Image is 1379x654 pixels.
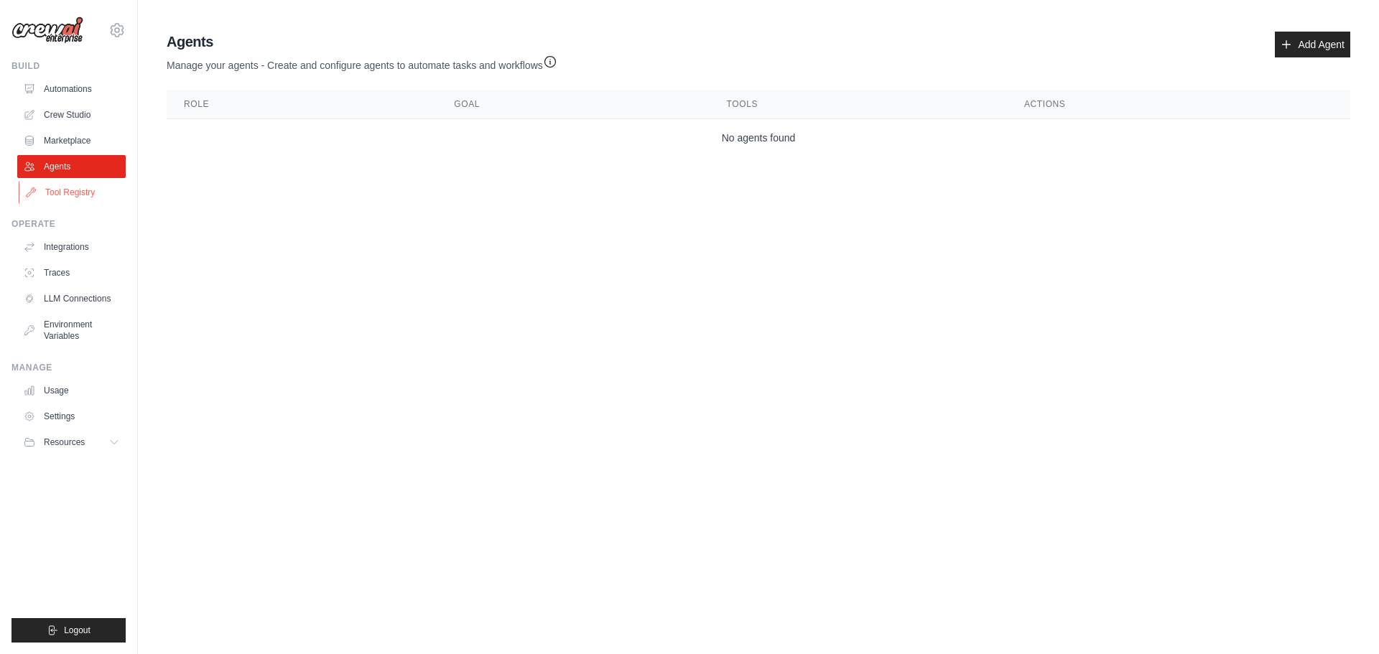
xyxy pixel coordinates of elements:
[167,90,437,119] th: Role
[710,90,1007,119] th: Tools
[437,90,709,119] th: Goal
[11,362,126,373] div: Manage
[17,78,126,101] a: Automations
[17,103,126,126] a: Crew Studio
[17,287,126,310] a: LLM Connections
[11,218,126,230] div: Operate
[44,436,85,448] span: Resources
[167,52,557,73] p: Manage your agents - Create and configure agents to automate tasks and workflows
[17,313,126,347] a: Environment Variables
[17,129,126,152] a: Marketplace
[11,17,83,44] img: Logo
[17,155,126,178] a: Agents
[17,431,126,454] button: Resources
[64,625,90,636] span: Logout
[17,405,126,428] a: Settings
[11,60,126,72] div: Build
[1007,90,1350,119] th: Actions
[17,379,126,402] a: Usage
[11,618,126,643] button: Logout
[17,261,126,284] a: Traces
[1275,32,1350,57] a: Add Agent
[19,181,127,204] a: Tool Registry
[167,119,1350,157] td: No agents found
[167,32,557,52] h2: Agents
[17,235,126,258] a: Integrations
